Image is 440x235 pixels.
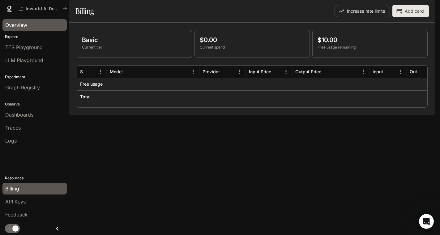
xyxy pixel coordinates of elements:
div: Input Price [249,69,271,74]
button: Sort [322,67,331,76]
button: Sort [220,67,230,76]
div: Output Price [295,69,321,74]
h6: Total [80,94,91,100]
button: Menu [281,67,291,76]
p: $10.00 [318,35,422,45]
button: Sort [87,67,96,76]
div: Output [410,69,423,74]
div: Input [373,69,383,74]
button: Sort [272,67,281,76]
button: Menu [235,67,244,76]
iframe: Intercom live chat [419,214,434,229]
button: Sort [123,67,133,76]
p: Current tier [82,45,187,50]
p: Free usage remaining [318,45,422,50]
div: Provider [203,69,220,74]
p: $0.00 [200,35,305,45]
button: Increase rate limits [335,5,390,17]
button: All workspaces [16,2,70,15]
div: Service [80,69,86,74]
div: Model [110,69,123,74]
button: Add card [392,5,429,17]
button: Menu [96,67,105,76]
button: Menu [189,67,198,76]
p: Free usage [80,81,103,87]
button: Sort [424,67,433,76]
button: Sort [384,67,393,76]
p: Inworld AI Demos [26,6,60,11]
button: Menu [396,67,405,76]
button: Menu [359,67,368,76]
p: Current spend [200,45,305,50]
p: Basic [82,35,187,45]
h1: Billing [75,5,94,17]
